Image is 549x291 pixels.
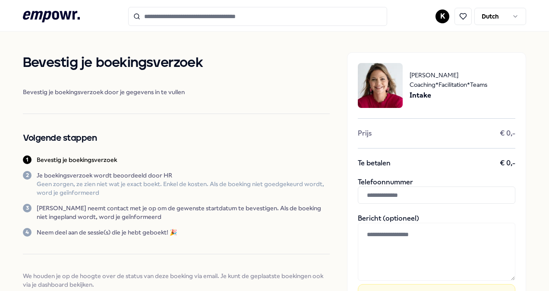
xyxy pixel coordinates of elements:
div: 2 [23,171,32,180]
div: 1 [23,155,32,164]
p: [PERSON_NAME] neemt contact met je op om de gewenste startdatum te bevestigen. Als de boeking nie... [37,204,330,221]
span: Bevestig je boekingsverzoek door je gegevens in te vullen [23,88,330,96]
div: Telefoonnummer [358,178,515,204]
img: package image [358,63,403,108]
div: 4 [23,228,32,237]
div: 3 [23,204,32,212]
p: Je boekingsverzoek wordt beoordeeld door HR [37,171,330,180]
h1: Bevestig je boekingsverzoek [23,52,330,74]
span: We houden je op de hoogte over de status van deze boeking via email. Je kunt de geplaatste boekin... [23,272,330,289]
p: Geen zorgen, ze zien niet wat je exact boekt. Enkel de kosten. Als de boeking niet goedgekeurd wo... [37,180,330,197]
button: K [435,9,449,23]
span: [PERSON_NAME] Coaching*Facilitation*Teams [410,70,515,90]
span: € 0,- [500,129,515,138]
span: Prijs [358,129,372,138]
span: € 0,- [500,159,515,168]
span: Intake [410,90,515,101]
p: Bevestig je boekingsverzoek [37,155,117,164]
input: Search for products, categories or subcategories [128,7,387,26]
p: Neem deel aan de sessie(s) die je hebt geboekt! 🎉 [37,228,177,237]
span: Te betalen [358,159,391,168]
h2: Volgende stappen [23,131,330,145]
